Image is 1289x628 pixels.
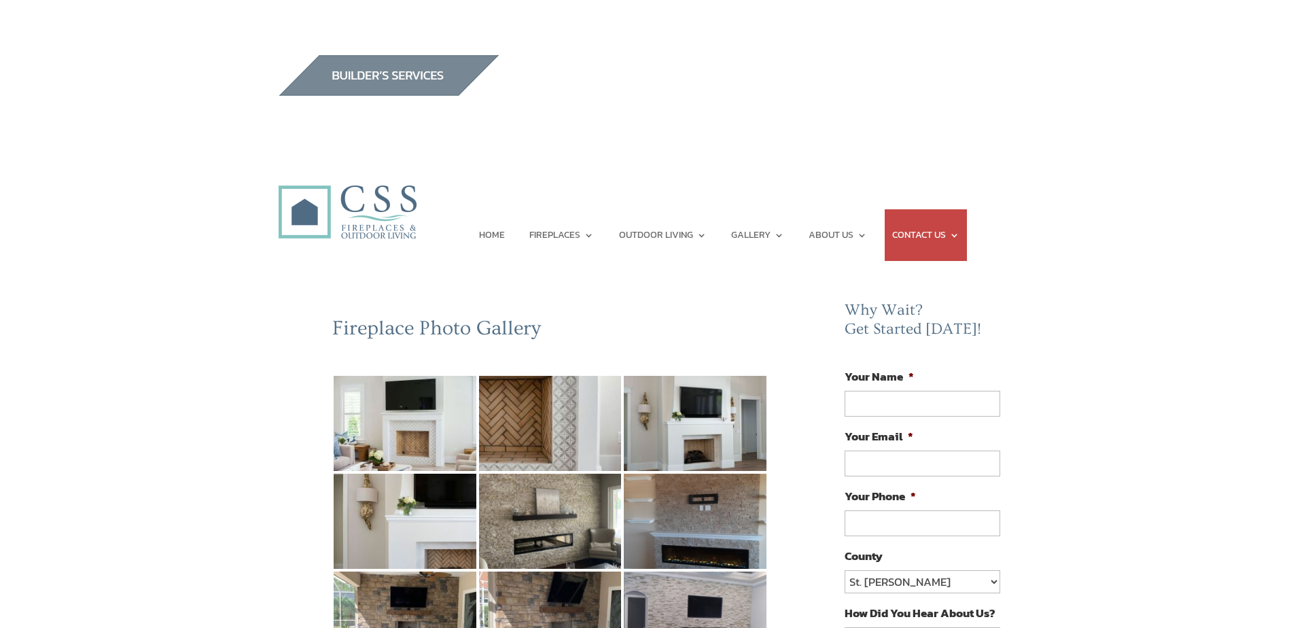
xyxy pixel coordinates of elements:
img: builders_btn [278,55,499,96]
a: builder services construction supply [278,83,499,101]
a: FIREPLACES [529,209,594,261]
a: HOME [479,209,505,261]
img: CSS Fireplaces & Outdoor Living (Formerly Construction Solutions & Supply)- Jacksonville Ormond B... [278,147,417,246]
h2: Fireplace Photo Gallery [332,316,769,347]
a: GALLERY [731,209,784,261]
img: 6 [624,474,766,569]
a: OUTDOOR LIVING [619,209,707,261]
label: Your Email [845,429,913,444]
img: 5 [479,474,622,569]
img: 2 [479,376,622,471]
label: Your Phone [845,489,916,504]
img: 1 [334,376,476,471]
label: Your Name [845,369,914,384]
label: How Did You Hear About Us? [845,606,995,621]
img: 4 [334,474,476,569]
a: CONTACT US [892,209,959,261]
label: County [845,548,883,563]
h2: Why Wait? Get Started [DATE]! [845,301,1012,345]
a: ABOUT US [809,209,867,261]
img: 3 [624,376,766,471]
